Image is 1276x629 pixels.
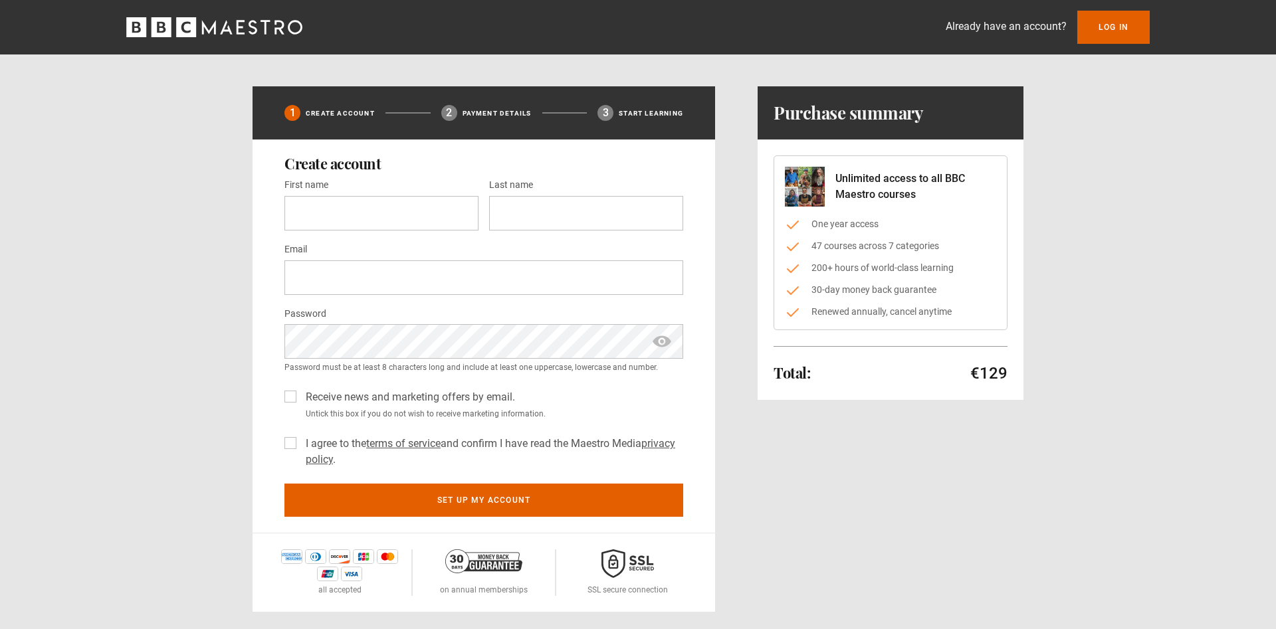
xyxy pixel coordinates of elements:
[441,105,457,121] div: 2
[284,242,307,258] label: Email
[445,549,522,573] img: 30-day-money-back-guarantee-c866a5dd536ff72a469b.png
[946,19,1067,35] p: Already have an account?
[377,549,398,564] img: mastercard
[305,549,326,564] img: diners
[300,408,683,420] small: Untick this box if you do not wish to receive marketing information.
[284,177,328,193] label: First name
[463,108,532,118] p: Payment details
[300,389,515,405] label: Receive news and marketing offers by email.
[366,437,441,450] a: terms of service
[126,17,302,37] svg: BBC Maestro
[619,108,683,118] p: Start learning
[284,155,683,171] h2: Create account
[318,584,362,596] p: all accepted
[317,567,338,581] img: unionpay
[284,105,300,121] div: 1
[489,177,533,193] label: Last name
[597,105,613,121] div: 3
[651,324,673,359] span: show password
[774,102,923,124] h1: Purchase summary
[774,365,810,381] h2: Total:
[353,549,374,564] img: jcb
[835,171,996,203] p: Unlimited access to all BBC Maestro courses
[785,283,996,297] li: 30-day money back guarantee
[281,549,302,564] img: amex
[341,567,362,581] img: visa
[440,584,528,596] p: on annual memberships
[1077,11,1150,44] a: Log In
[284,306,326,322] label: Password
[785,305,996,319] li: Renewed annually, cancel anytime
[306,108,375,118] p: Create Account
[284,361,683,373] small: Password must be at least 8 characters long and include at least one uppercase, lowercase and num...
[329,549,350,564] img: discover
[785,261,996,275] li: 200+ hours of world-class learning
[300,436,683,468] label: I agree to the and confirm I have read the Maestro Media .
[785,217,996,231] li: One year access
[284,484,683,517] button: Set up my account
[970,363,1008,384] p: €129
[587,584,668,596] p: SSL secure connection
[785,239,996,253] li: 47 courses across 7 categories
